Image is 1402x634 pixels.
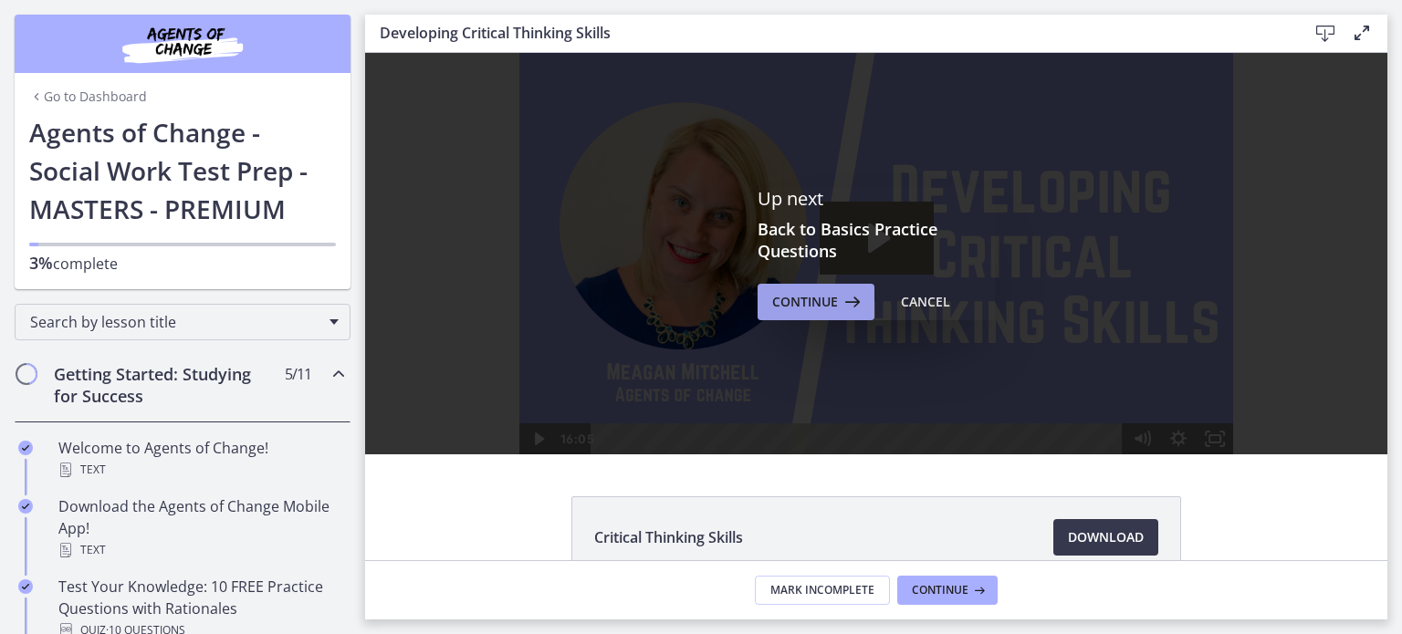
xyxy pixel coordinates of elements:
[1053,519,1158,556] a: Download
[15,304,350,340] div: Search by lesson title
[30,312,320,332] span: Search by lesson title
[758,284,874,320] button: Continue
[285,363,311,385] span: 5 / 11
[58,459,343,481] div: Text
[18,579,33,594] i: Completed
[772,291,838,313] span: Continue
[29,113,336,228] h1: Agents of Change - Social Work Test Prep - MASTERS - PREMIUM
[758,218,995,262] h3: Back to Basics Practice Questions
[594,526,743,548] span: Critical Thinking Skills
[54,363,277,407] h2: Getting Started: Studying for Success
[29,88,147,106] a: Go to Dashboard
[897,576,998,605] button: Continue
[755,576,890,605] button: Mark Incomplete
[901,291,950,313] div: Cancel
[912,583,968,598] span: Continue
[455,149,569,222] button: Play Video: cbe0uvmtov91j64ibpdg.mp4
[1068,526,1144,548] span: Download
[795,370,832,401] button: Show settings menu
[18,499,33,514] i: Completed
[380,22,1278,44] h3: Developing Critical Thinking Skills
[18,441,33,455] i: Completed
[758,187,995,211] p: Up next
[886,284,965,320] button: Cancel
[770,583,874,598] span: Mark Incomplete
[58,437,343,481] div: Welcome to Agents of Change!
[759,370,795,401] button: Mute
[58,539,343,561] div: Text
[239,370,749,401] div: Playbar
[29,252,53,274] span: 3%
[29,252,336,275] p: complete
[154,370,191,401] button: Play Video
[73,22,292,66] img: Agents of Change
[832,370,868,401] button: Fullscreen
[58,495,343,561] div: Download the Agents of Change Mobile App!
